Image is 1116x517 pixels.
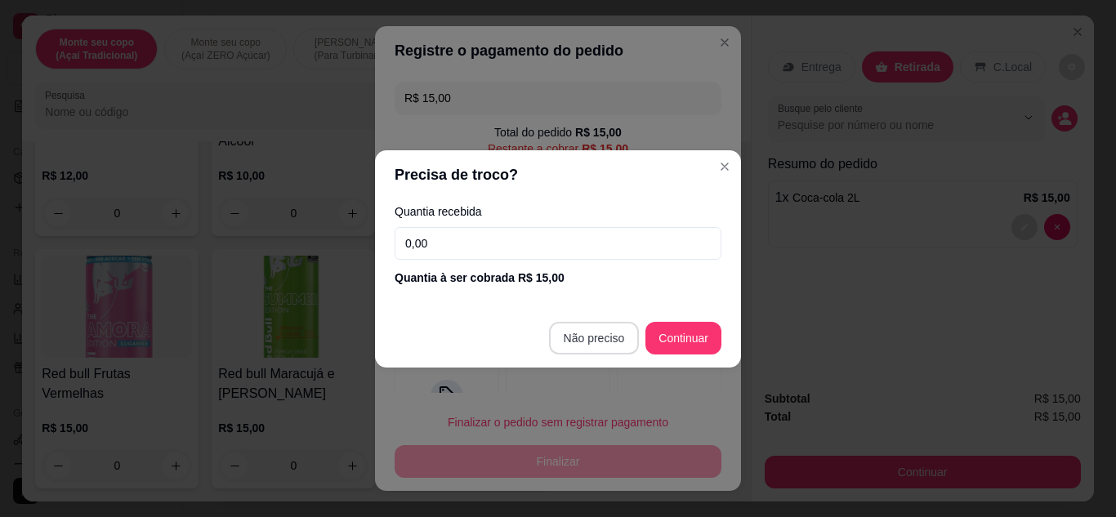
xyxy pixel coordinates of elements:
[645,322,721,354] button: Continuar
[712,154,738,180] button: Close
[549,322,640,354] button: Não preciso
[395,270,721,286] div: Quantia à ser cobrada R$ 15,00
[375,150,741,199] header: Precisa de troco?
[395,206,721,217] label: Quantia recebida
